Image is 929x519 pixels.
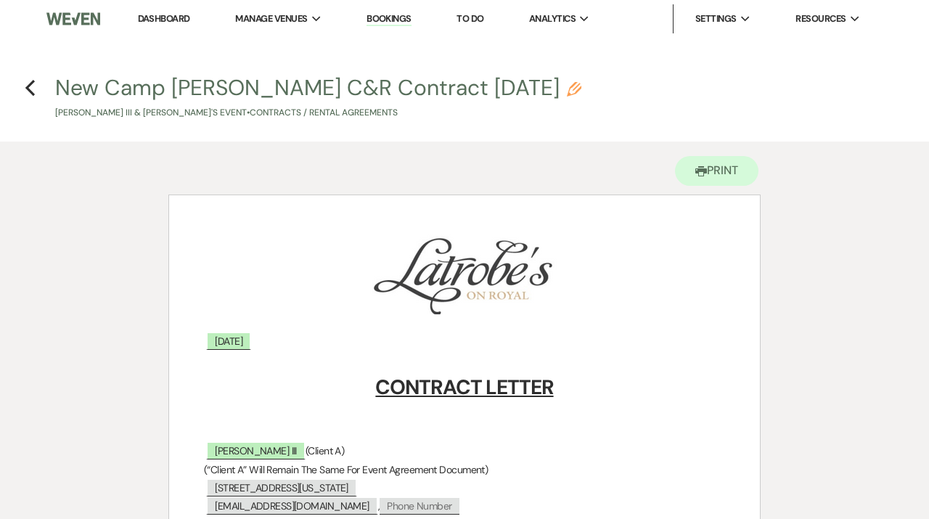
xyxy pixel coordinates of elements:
[46,4,100,34] img: Weven Logo
[795,12,846,26] span: Resources
[55,77,581,120] button: New Camp [PERSON_NAME] C&R Contract [DATE][PERSON_NAME] III & [PERSON_NAME]'s Event•Contracts / R...
[375,374,553,401] u: CONTRACT LETTER
[529,12,576,26] span: Analytics
[368,232,559,314] img: Screen Shot 2023-06-15 at 8.24.48 AM.png
[675,156,758,186] button: Print
[206,332,251,350] span: [DATE]
[695,12,737,26] span: Settings
[457,12,483,25] a: To Do
[235,12,307,26] span: Manage Venues
[206,478,356,496] span: [STREET_ADDRESS][US_STATE]
[138,12,190,25] a: Dashboard
[204,461,725,479] p: (“Client A” Will Remain The Same For Event Agreement Document)
[204,442,725,460] p: (Client A)
[204,497,725,515] p: ,
[380,498,459,515] span: Phone Number
[206,441,305,459] span: [PERSON_NAME] III
[206,496,377,515] span: [EMAIL_ADDRESS][DOMAIN_NAME]
[367,12,412,26] a: Bookings
[55,106,581,120] p: [PERSON_NAME] III & [PERSON_NAME]'s Event • Contracts / Rental Agreements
